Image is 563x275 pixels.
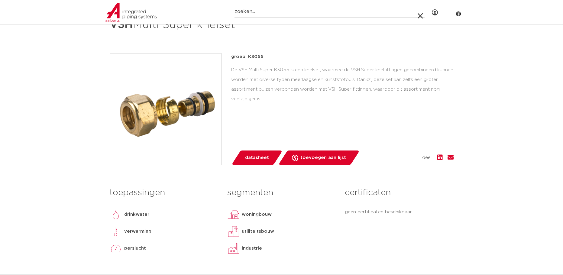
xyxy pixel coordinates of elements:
p: drinkwater [124,211,149,218]
a: datasheet [231,150,283,165]
h3: segmenten [227,187,336,199]
p: groep: K3055 [231,53,454,60]
p: verwarming [124,228,151,235]
div: De VSH Multi Super K3055 is een knelset, waarmee de VSH Super knelfittingen gecombineerd kunnen w... [231,65,454,104]
input: zoeken... [235,6,425,18]
img: drinkwater [110,209,122,221]
span: datasheet [245,153,269,163]
img: utiliteitsbouw [227,225,239,238]
strong: VSH [110,19,133,30]
h1: Multi Super knelset [110,16,337,34]
span: toevoegen aan lijst [300,153,346,163]
img: Product Image for VSH Multi Super knelset [110,53,221,165]
h3: toepassingen [110,187,218,199]
img: industrie [227,242,239,254]
span: deel: [422,154,432,161]
p: geen certificaten beschikbaar [345,209,453,216]
h3: certificaten [345,187,453,199]
img: perslucht [110,242,122,254]
img: woningbouw [227,209,239,221]
img: verwarming [110,225,122,238]
p: perslucht [124,245,146,252]
p: utiliteitsbouw [242,228,274,235]
p: woningbouw [242,211,272,218]
p: industrie [242,245,262,252]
